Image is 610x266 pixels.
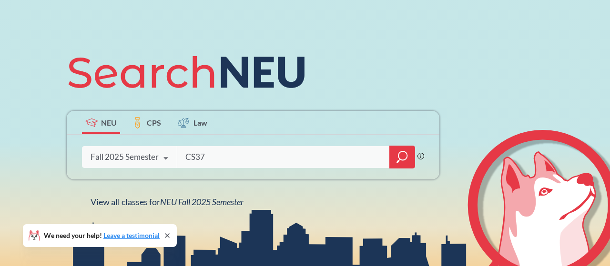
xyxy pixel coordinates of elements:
[184,147,383,167] input: Class, professor, course number, "phrase"
[91,197,244,207] span: View all classes for
[103,231,160,239] a: Leave a testimonial
[101,117,117,128] span: NEU
[91,152,159,162] div: Fall 2025 Semester
[160,197,244,207] span: NEU Fall 2025 Semester
[193,117,207,128] span: Law
[389,146,415,168] div: magnifying glass
[44,232,160,239] span: We need your help!
[147,117,161,128] span: CPS
[396,150,408,164] svg: magnifying glass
